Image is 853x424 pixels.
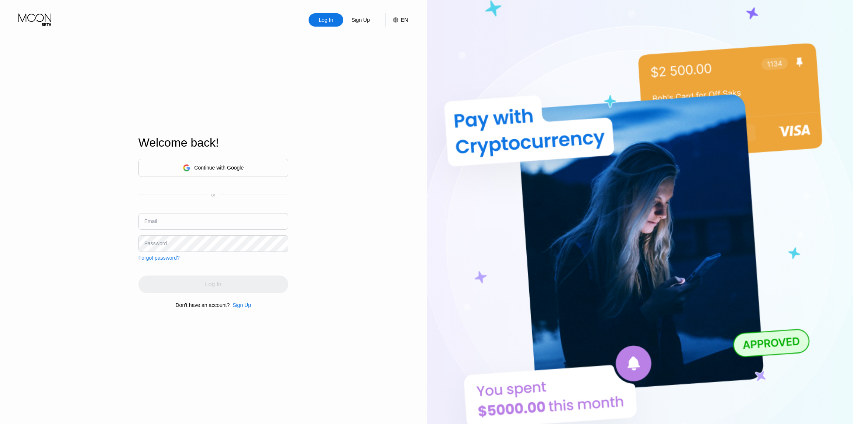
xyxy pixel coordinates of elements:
div: Sign Up [233,302,251,308]
div: Forgot password? [138,255,180,261]
div: Email [144,218,157,224]
div: Sign Up [351,16,371,24]
div: Log In [318,16,334,24]
div: Continue with Google [138,159,288,177]
div: Sign Up [343,13,378,27]
div: or [211,192,215,198]
div: Log In [309,13,343,27]
div: Welcome back! [138,136,288,150]
div: Password [144,240,167,246]
div: Don't have an account? [176,302,230,308]
div: Continue with Google [194,165,244,171]
div: EN [385,13,408,27]
div: Sign Up [230,302,251,308]
div: EN [401,17,408,23]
